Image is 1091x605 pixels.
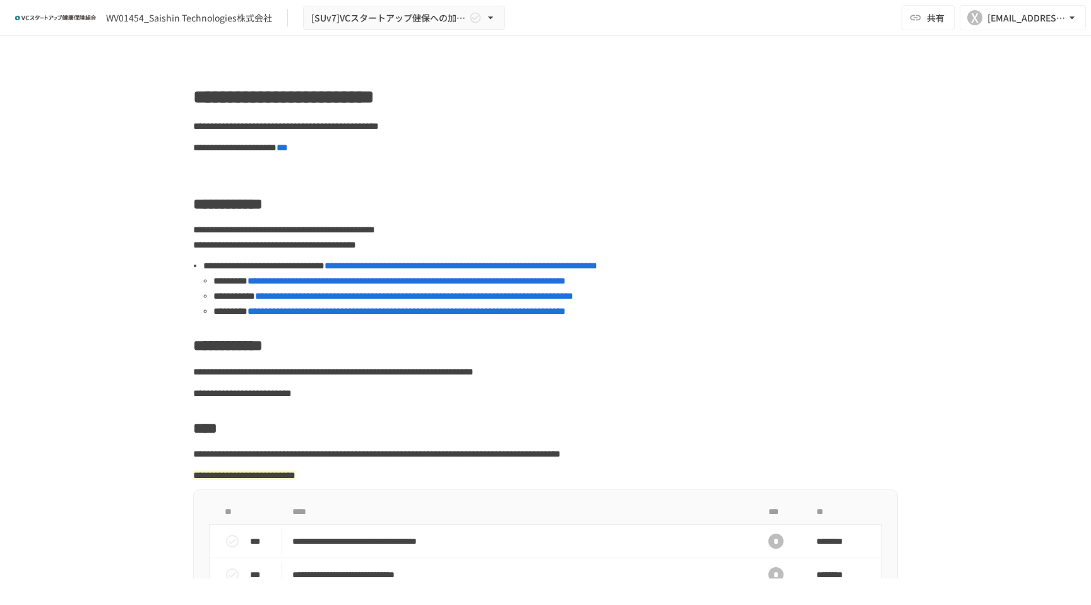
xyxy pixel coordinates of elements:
[220,529,245,554] button: status
[220,562,245,587] button: status
[967,10,982,25] div: X
[15,8,96,28] img: ZDfHsVrhrXUoWEWGWYf8C4Fv4dEjYTEDCNvmL73B7ox
[303,6,505,30] button: [SUv7]VCスタートアップ健保への加入申請手続き
[902,5,955,30] button: 共有
[960,5,1086,30] button: X[EMAIL_ADDRESS][DOMAIN_NAME]
[987,10,1066,26] div: [EMAIL_ADDRESS][DOMAIN_NAME]
[106,11,272,25] div: WV01454_Saishin Technologies株式会社
[927,11,945,25] span: 共有
[311,10,467,26] span: [SUv7]VCスタートアップ健保への加入申請手続き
